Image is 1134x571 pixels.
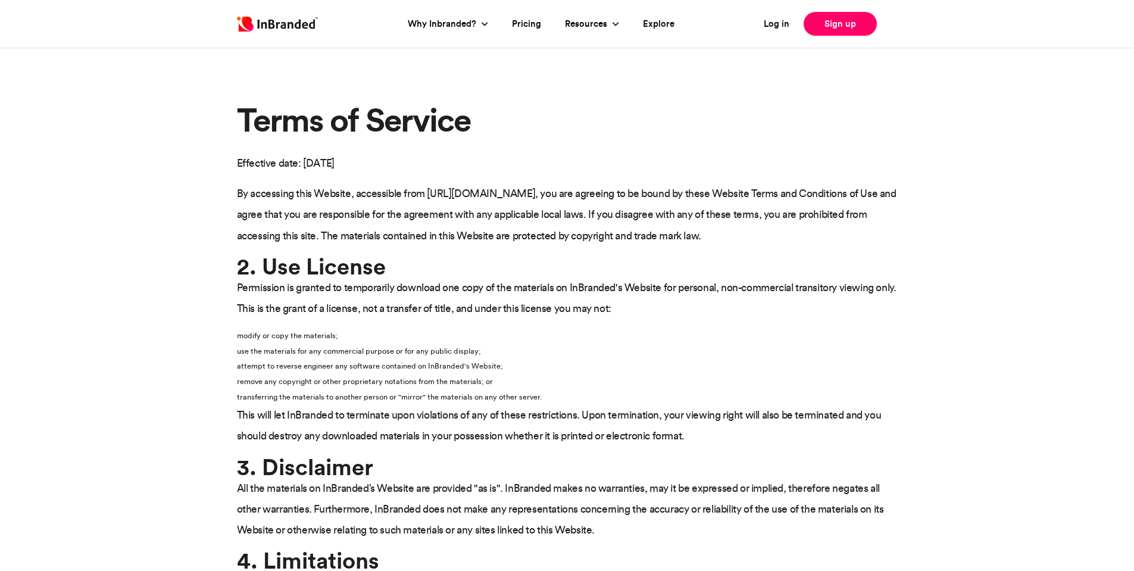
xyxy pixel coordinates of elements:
[237,152,898,173] p: Effective date: [DATE]
[237,358,898,374] li: attempt to reverse engineer any software contained on InBranded's Website;
[237,328,898,344] li: modify or copy the materials;
[237,374,898,389] li: remove any copyright or other proprietary notations from the materials; or
[237,478,898,541] p: All the materials on InBranded’s Website are provided "as is". InBranded makes no warranties, may...
[237,101,898,138] h1: Terms of Service
[643,15,674,33] a: Explore
[237,17,318,32] img: Inbranded
[237,456,898,478] h2: 3. Disclaimer
[565,15,610,33] a: Resources
[237,277,898,319] p: Permission is granted to temporarily download one copy of the materials on InBranded's Website fo...
[237,404,898,446] p: This will let InBranded to terminate upon violations of any of these restrictions. Upon terminati...
[408,15,479,33] a: Why Inbranded?
[804,12,877,36] a: Sign up
[237,550,898,571] h2: 4. Limitations
[237,389,898,405] li: transferring the materials to another person or "mirror" the materials on any other server.
[237,183,898,246] p: By accessing this Website, accessible from [URL][DOMAIN_NAME], you are agreeing to be bound by th...
[237,344,898,359] li: use the materials for any commercial purpose or for any public display;
[764,17,789,31] a: Log in
[512,15,541,33] a: Pricing
[237,255,898,277] h2: 2. Use License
